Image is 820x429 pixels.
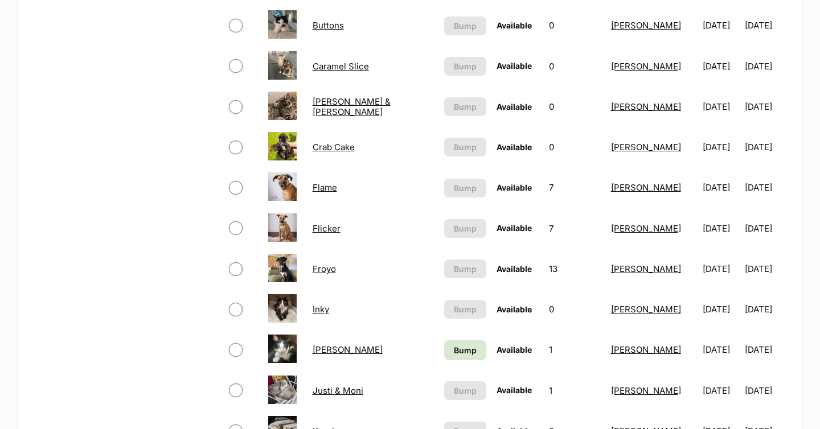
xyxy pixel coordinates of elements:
[313,304,329,315] a: Inky
[544,209,605,248] td: 7
[745,6,790,45] td: [DATE]
[611,385,681,396] a: [PERSON_NAME]
[698,47,743,86] td: [DATE]
[745,87,790,126] td: [DATE]
[745,47,790,86] td: [DATE]
[444,300,486,319] button: Bump
[698,330,743,369] td: [DATE]
[544,6,605,45] td: 0
[497,345,532,354] span: Available
[313,142,355,152] a: Crab Cake
[497,223,532,233] span: Available
[497,142,532,152] span: Available
[454,60,477,72] span: Bump
[454,20,477,32] span: Bump
[544,87,605,126] td: 0
[444,219,486,238] button: Bump
[544,168,605,207] td: 7
[313,61,369,72] a: Caramel Slice
[454,385,477,397] span: Bump
[268,172,297,201] img: Flame
[313,20,344,31] a: Buttons
[497,385,532,395] span: Available
[611,182,681,193] a: [PERSON_NAME]
[745,127,790,167] td: [DATE]
[454,222,477,234] span: Bump
[745,290,790,329] td: [DATE]
[454,101,477,113] span: Bump
[544,127,605,167] td: 0
[313,344,383,355] a: [PERSON_NAME]
[611,101,681,112] a: [PERSON_NAME]
[698,6,743,45] td: [DATE]
[698,127,743,167] td: [DATE]
[698,209,743,248] td: [DATE]
[745,371,790,410] td: [DATE]
[313,385,363,396] a: Justi & Moni
[444,138,486,156] button: Bump
[313,263,336,274] a: Froyo
[454,182,477,194] span: Bump
[454,344,477,356] span: Bump
[698,290,743,329] td: [DATE]
[313,182,337,193] a: Flame
[745,249,790,288] td: [DATE]
[544,371,605,410] td: 1
[444,340,486,360] a: Bump
[698,168,743,207] td: [DATE]
[698,249,743,288] td: [DATE]
[611,223,681,234] a: [PERSON_NAME]
[745,168,790,207] td: [DATE]
[611,304,681,315] a: [PERSON_NAME]
[497,264,532,274] span: Available
[454,303,477,315] span: Bump
[444,16,486,35] button: Bump
[444,179,486,197] button: Bump
[611,142,681,152] a: [PERSON_NAME]
[497,304,532,314] span: Available
[497,20,532,30] span: Available
[611,61,681,72] a: [PERSON_NAME]
[454,263,477,275] span: Bump
[611,20,681,31] a: [PERSON_NAME]
[745,209,790,248] td: [DATE]
[544,249,605,288] td: 13
[611,263,681,274] a: [PERSON_NAME]
[444,259,486,278] button: Bump
[497,183,532,192] span: Available
[698,87,743,126] td: [DATE]
[698,371,743,410] td: [DATE]
[544,47,605,86] td: 0
[544,290,605,329] td: 0
[444,57,486,76] button: Bump
[497,102,532,112] span: Available
[444,97,486,116] button: Bump
[313,223,341,234] a: Flicker
[268,213,297,242] img: Flicker
[444,381,486,400] button: Bump
[745,330,790,369] td: [DATE]
[454,141,477,153] span: Bump
[611,344,681,355] a: [PERSON_NAME]
[313,96,391,117] a: [PERSON_NAME] & [PERSON_NAME]
[544,330,605,369] td: 1
[497,61,532,71] span: Available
